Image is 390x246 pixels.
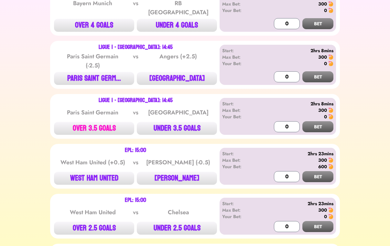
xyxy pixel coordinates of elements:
[132,158,140,167] div: vs
[328,8,333,13] img: 🍤
[259,150,333,157] div: 2hrs 23mins
[222,207,259,213] div: Max Bet:
[222,150,259,157] div: Start:
[60,108,125,117] div: Paris Saint Germain
[318,1,327,7] div: 300
[146,208,211,217] div: Chelsea
[222,7,259,14] div: Your Bet:
[222,107,259,113] div: Max Bet:
[99,45,173,50] div: Ligue 1 - [GEOGRAPHIC_DATA]: 14:45
[137,122,217,135] button: UNDER 3.5 GOALS
[222,213,259,220] div: Your Bet:
[328,108,333,113] img: 🍤
[99,98,173,103] div: Ligue 1 - [GEOGRAPHIC_DATA]: 14:45
[54,122,134,135] button: OVER 3.5 GOALS
[328,54,333,60] img: 🍤
[146,158,211,167] div: [PERSON_NAME] (-0.5)
[222,54,259,60] div: Max Bet:
[222,157,259,163] div: Max Bet:
[318,157,327,163] div: 300
[259,47,333,54] div: 2hrs 8mins
[60,52,125,70] div: Paris Saint Germain (-2.5)
[318,54,327,60] div: 300
[324,113,327,120] div: 0
[125,198,146,203] div: EPL: 15:00
[222,113,259,120] div: Your Bet:
[318,163,327,170] div: 600
[222,200,259,207] div: Start:
[324,213,327,220] div: 0
[54,222,134,235] button: OVER 2.5 GOALS
[302,18,333,29] button: BET
[328,114,333,119] img: 🍤
[137,172,217,185] button: [PERSON_NAME]
[222,100,259,107] div: Start:
[60,208,125,217] div: West Ham United
[137,222,217,235] button: UNDER 2.5 GOALS
[54,72,134,85] button: PARIS SAINT GERM...
[132,52,140,70] div: vs
[302,221,333,232] button: BET
[328,61,333,66] img: 🍤
[137,72,217,85] button: [GEOGRAPHIC_DATA]
[137,19,217,32] button: UNDER 4 GOALS
[328,207,333,213] img: 🍤
[54,172,134,185] button: WEST HAM UNITED
[324,7,327,14] div: 0
[146,52,211,70] div: Angers (+2.5)
[259,200,333,207] div: 2hrs 23mins
[132,108,140,117] div: vs
[259,100,333,107] div: 2hrs 8mins
[54,19,134,32] button: OVER 4 GOALS
[222,60,259,67] div: Your Bet:
[328,158,333,163] img: 🍤
[60,158,125,167] div: West Ham United (+0.5)
[222,47,259,54] div: Start:
[318,207,327,213] div: 300
[328,1,333,6] img: 🍤
[132,208,140,217] div: vs
[328,164,333,169] img: 🍤
[302,121,333,132] button: BET
[302,171,333,182] button: BET
[328,214,333,219] img: 🍤
[125,148,146,153] div: EPL: 15:00
[324,60,327,67] div: 0
[318,107,327,113] div: 300
[146,108,211,117] div: [GEOGRAPHIC_DATA]
[222,1,259,7] div: Max Bet:
[302,71,333,82] button: BET
[222,163,259,170] div: Your Bet:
